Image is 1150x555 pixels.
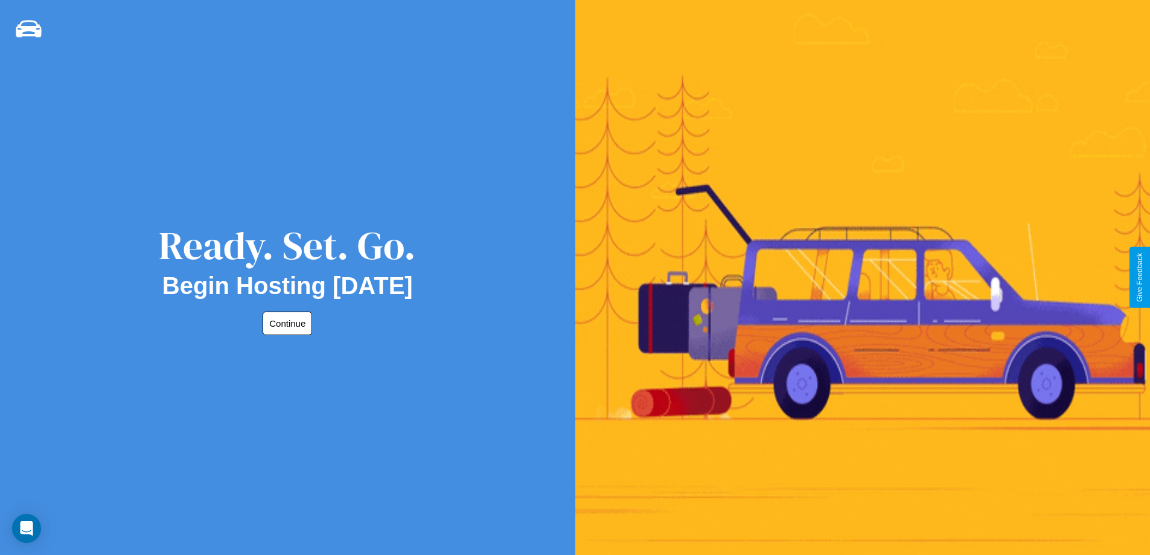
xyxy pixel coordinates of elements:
button: Continue [263,312,312,335]
h2: Begin Hosting [DATE] [162,272,413,300]
div: Open Intercom Messenger [12,514,41,543]
div: Give Feedback [1136,253,1144,302]
div: Ready. Set. Go. [159,219,416,272]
